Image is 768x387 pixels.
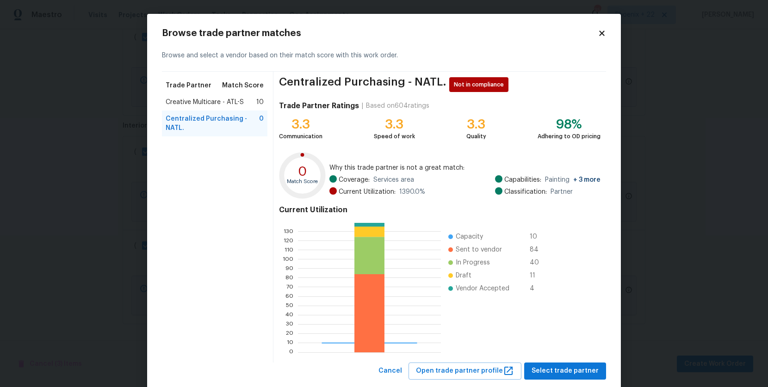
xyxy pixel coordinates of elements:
[329,163,601,172] span: Why this trade partner is not a great match:
[466,132,486,141] div: Quality
[284,238,293,243] text: 120
[530,232,545,241] span: 10
[416,365,514,377] span: Open trade partner profile
[538,132,601,141] div: Adhering to OD pricing
[289,350,293,355] text: 0
[279,132,322,141] div: Communication
[573,177,601,183] span: + 3 more
[256,98,264,107] span: 10
[399,187,425,197] span: 1390.0 %
[532,365,599,377] span: Select trade partner
[530,284,545,293] span: 4
[166,114,259,133] span: Centralized Purchasing - NATL.
[284,228,293,234] text: 130
[378,365,402,377] span: Cancel
[456,271,471,280] span: Draft
[456,284,509,293] span: Vendor Accepted
[374,132,415,141] div: Speed of work
[279,205,601,215] h4: Current Utilization
[374,120,415,129] div: 3.3
[166,81,211,90] span: Trade Partner
[286,303,293,308] text: 50
[285,312,293,318] text: 40
[366,101,429,111] div: Based on 604 ratings
[551,187,573,197] span: Partner
[373,175,414,184] span: Services area
[339,187,396,197] span: Current Utilization:
[259,114,264,133] span: 0
[162,40,606,72] div: Browse and select a vendor based on their match score with this work order.
[222,81,264,90] span: Match Score
[285,265,293,271] text: 90
[375,362,406,380] button: Cancel
[359,101,366,111] div: |
[162,29,598,38] h2: Browse trade partner matches
[286,321,293,327] text: 30
[286,331,293,336] text: 20
[339,175,370,184] span: Coverage:
[456,232,483,241] span: Capacity
[530,271,545,280] span: 11
[456,258,490,267] span: In Progress
[538,120,601,129] div: 98%
[545,175,601,184] span: Painting
[285,247,293,252] text: 110
[279,77,446,92] span: Centralized Purchasing - NATL.
[166,98,244,107] span: Creative Multicare - ATL-S
[285,294,293,299] text: 60
[279,120,322,129] div: 3.3
[279,101,359,111] h4: Trade Partner Ratings
[530,245,545,254] span: 84
[298,165,307,178] text: 0
[504,175,541,184] span: Capabilities:
[456,245,502,254] span: Sent to vendor
[409,362,521,380] button: Open trade partner profile
[530,258,545,267] span: 40
[285,275,293,281] text: 80
[283,256,293,262] text: 100
[466,120,486,129] div: 3.3
[504,187,547,197] span: Classification:
[454,80,508,89] span: Not in compliance
[286,284,293,290] text: 70
[524,362,606,380] button: Select trade partner
[287,179,318,184] text: Match Score
[287,340,293,346] text: 10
